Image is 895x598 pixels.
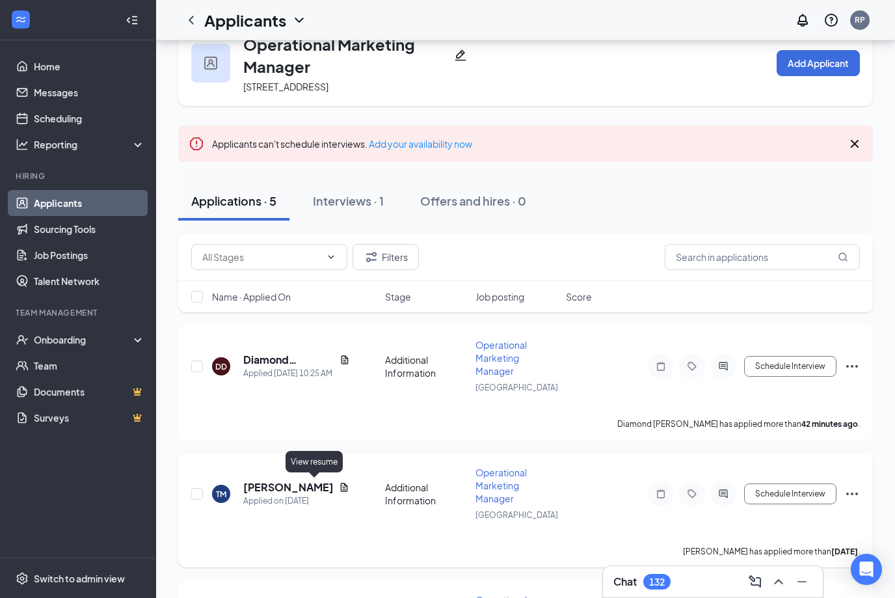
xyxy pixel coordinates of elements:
[369,138,472,150] a: Add your availability now
[34,138,146,151] div: Reporting
[204,9,286,31] h1: Applicants
[715,361,731,372] svg: ActiveChat
[653,361,669,372] svg: Note
[385,481,468,507] div: Additional Information
[684,361,700,372] svg: Tag
[216,489,226,500] div: TM
[385,290,411,303] span: Stage
[777,50,860,76] button: Add Applicant
[340,355,350,365] svg: Document
[204,57,217,70] img: user icon
[744,356,836,377] button: Schedule Interview
[34,105,145,131] a: Scheduling
[243,33,449,77] h3: Operational Marketing Manager
[14,13,27,26] svg: WorkstreamLogo
[454,49,467,62] svg: Pencil
[34,333,134,346] div: Onboarding
[844,359,860,374] svg: Ellipses
[34,190,145,216] a: Applicants
[768,571,789,592] button: ChevronUp
[212,138,472,150] span: Applicants can't schedule interviews.
[795,12,810,28] svg: Notifications
[34,242,145,268] a: Job Postings
[16,572,29,585] svg: Settings
[420,193,526,209] div: Offers and hires · 0
[649,577,665,588] div: 132
[243,495,349,508] div: Applied on [DATE]
[16,333,29,346] svg: UserCheck
[339,482,349,493] svg: Document
[34,405,145,431] a: SurveysCrown
[34,79,145,105] a: Messages
[847,136,862,152] svg: Cross
[202,250,321,264] input: All Stages
[16,307,142,318] div: Team Management
[385,353,468,379] div: Additional Information
[243,353,334,367] h5: Diamond [PERSON_NAME]
[665,244,860,270] input: Search in applications
[475,383,558,392] span: [GEOGRAPHIC_DATA]
[823,12,839,28] svg: QuestionInfo
[715,489,731,499] svg: ActiveChat
[243,480,334,495] h5: [PERSON_NAME]
[792,571,812,592] button: Minimize
[475,339,527,377] span: Operational Marketing Manager
[475,290,524,303] span: Job posting
[286,451,343,472] div: View resume
[475,467,527,504] span: Operational Marketing Manager
[801,419,858,429] b: 42 minutes ago
[475,510,558,520] span: [GEOGRAPHIC_DATA]
[291,12,307,28] svg: ChevronDown
[744,483,836,504] button: Schedule Interview
[34,268,145,294] a: Talent Network
[326,252,336,262] svg: ChevronDown
[16,138,29,151] svg: Analysis
[189,136,204,152] svg: Error
[34,379,145,405] a: DocumentsCrown
[831,547,858,556] b: [DATE]
[313,193,384,209] div: Interviews · 1
[613,575,637,589] h3: Chat
[126,14,139,27] svg: Collapse
[794,574,810,590] svg: Minimize
[566,290,592,303] span: Score
[34,53,145,79] a: Home
[353,244,419,270] button: Filter Filters
[183,12,199,28] svg: ChevronLeft
[191,193,276,209] div: Applications · 5
[34,572,125,585] div: Switch to admin view
[215,361,227,372] div: DD
[243,81,328,92] span: [STREET_ADDRESS]
[747,574,763,590] svg: ComposeMessage
[855,14,865,25] div: RP
[851,554,882,585] div: Open Intercom Messenger
[243,367,350,380] div: Applied [DATE] 10:25 AM
[617,418,860,429] p: Diamond [PERSON_NAME] has applied more than .
[745,571,766,592] button: ComposeMessage
[838,252,848,262] svg: MagnifyingGlass
[34,353,145,379] a: Team
[653,489,669,499] svg: Note
[16,170,142,182] div: Hiring
[684,489,700,499] svg: Tag
[771,574,786,590] svg: ChevronUp
[683,546,860,557] p: [PERSON_NAME] has applied more than .
[212,290,291,303] span: Name · Applied On
[34,216,145,242] a: Sourcing Tools
[844,486,860,502] svg: Ellipses
[364,249,379,265] svg: Filter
